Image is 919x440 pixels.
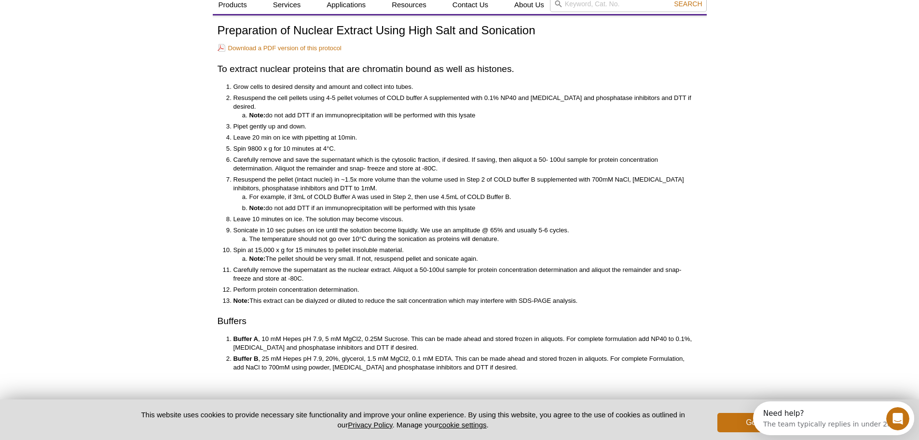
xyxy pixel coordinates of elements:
li: The pellet should be very small. If not, resuspend pellet and sonicate again. [249,255,692,263]
iframe: Intercom live chat [886,407,909,430]
h2: Buffers [218,314,702,327]
a: Download a PDF version of this protocol [218,43,342,53]
li: This extract can be dialyzed or diluted to reduce the salt concentration which may interfere with... [233,297,692,305]
strong: Note: [249,204,266,212]
li: Grow cells to desired density and amount and collect into tubes. [233,83,692,91]
li: For example, if 3mL of COLD Buffer A was used in Step 2, then use 4.5mL of COLD Buffer B. [249,193,692,201]
button: Got it! [717,413,795,432]
li: The temperature should not go over 10°C during the sonication as proteins will denature. [249,235,692,243]
p: This website uses cookies to provide necessary site functionality and improve your online experie... [124,410,702,430]
strong: Buffer B [233,355,259,362]
li: , 10 mM Hepes pH 7.9, 5 mM MgCl2, 0.25M Sucrose. This can be made ahead and stored frozen in aliq... [233,335,692,352]
li: Sonicate in 10 sec pulses on ice until the solution become liquidly. We use an amplitude @ 65% an... [233,226,692,243]
h1: Preparation of Nuclear Extract Using High Salt and Sonication [218,24,702,38]
strong: Buffer A [233,335,259,342]
li: Perform protein concentration determination. [233,285,692,294]
strong: Note: [233,297,250,304]
div: Open Intercom Messenger [4,4,169,30]
li: Carefully remove and save the supernatant which is the cytosolic fraction, if desired. If saving,... [233,156,692,173]
strong: Note: [249,255,266,262]
div: Need help? [10,8,141,16]
strong: Note: [249,112,266,119]
li: Spin at 15,000 x g for 15 minutes to pellet insoluble material. [233,246,692,263]
a: Privacy Policy [348,421,392,429]
li: do not add DTT if an immunoprecipitation will be performed with this lysate [249,111,692,120]
li: Carefully remove the supernatant as the nuclear extract. Aliquot a 50-100ul sample for protein co... [233,266,692,283]
li: Resuspend the pellet (intact nuclei) in ~1.5x more volume than the volume used in Step 2 of COLD ... [233,175,692,213]
li: , 25 mM Hepes pH 7.9, 20%, glycerol, 1.5 mM MgCl2, 0.1 mM EDTA. This can be made ahead and stored... [233,355,692,372]
li: Spin 9800 x g for 10 minutes at 4°C. [233,144,692,153]
li: do not add DTT if an immunoprecipitation will be performed with this lysate [249,204,692,213]
li: Resuspend the cell pellets using 4-5 pellet volumes of COLD buffer A supplemented with 0.1% NP40 ... [233,94,692,120]
li: Pipet gently up and down. [233,122,692,131]
div: The team typically replies in under 2m [10,16,141,26]
button: cookie settings [439,421,486,429]
li: Leave 10 minutes on ice. The solution may become viscous. [233,215,692,224]
iframe: Intercom live chat discovery launcher [753,401,914,435]
li: Leave 20 min on ice with pipetting at 10min. [233,133,692,142]
h2: To extract nuclear proteins that are chromatin bound as well as histones. [218,62,702,75]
